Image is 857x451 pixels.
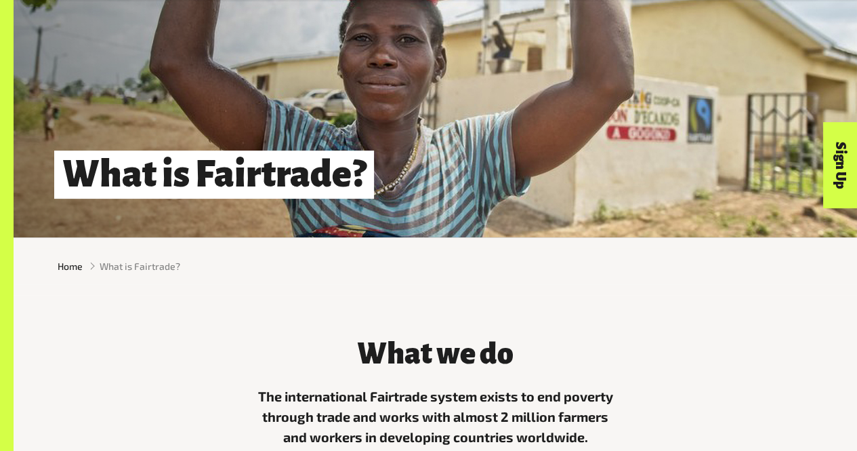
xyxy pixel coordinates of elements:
h1: What is Fairtrade? [54,151,374,199]
p: The international Fairtrade system exists to end poverty through trade and works with almost 2 mi... [251,387,621,447]
a: Home [58,259,83,273]
h3: What we do [251,338,621,371]
span: What is Fairtrade? [100,259,180,273]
